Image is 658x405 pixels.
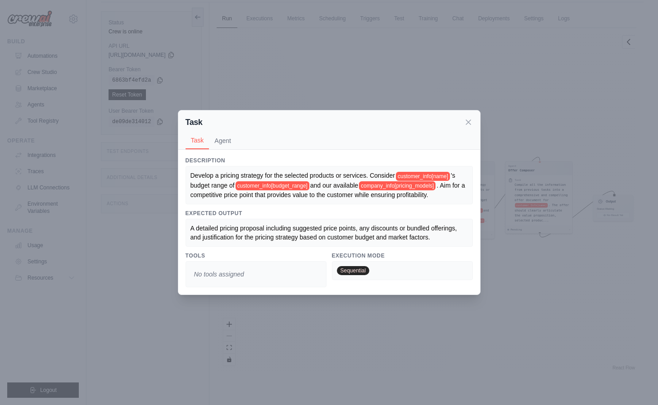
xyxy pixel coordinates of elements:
[613,362,658,405] iframe: Chat Widget
[337,266,370,275] span: Sequential
[332,252,473,259] h3: Execution Mode
[191,266,248,282] span: No tools assigned
[191,172,395,179] span: Develop a pricing strategy for the selected products or services. Consider
[209,132,236,149] button: Agent
[191,172,457,189] span: 's budget range of
[191,225,459,241] span: A detailed pricing proposal including suggested price points, any discounts or bundled offerings,...
[186,210,473,217] h3: Expected Output
[186,157,473,164] h3: Description
[191,182,467,198] span: . Aim for a competitive price point that provides value to the customer while ensuring profitabil...
[359,181,436,190] span: company_info[pricing_models]
[236,181,309,190] span: customer_info[budget_range]
[310,182,358,189] span: and our available
[186,252,327,259] h3: Tools
[396,172,450,181] span: customer_info[name]
[613,362,658,405] div: Widget de chat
